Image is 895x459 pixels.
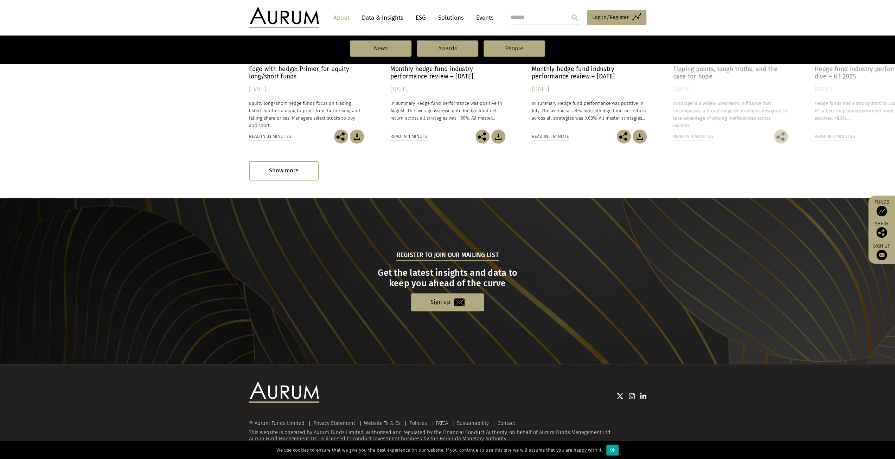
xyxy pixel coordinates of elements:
[872,243,891,260] a: Sign up
[673,84,788,94] div: [DATE]
[568,11,582,25] input: Submit
[396,251,498,261] h5: Register to join our mailing list
[587,10,646,25] a: Log in/Register
[629,393,635,400] img: Instagram icon
[417,40,478,57] a: Awards
[249,161,319,180] div: Show more
[411,293,484,311] a: Sign up
[350,40,411,57] a: News
[249,421,308,426] div: © Aurum Funds Limited
[436,420,448,426] a: FATCA
[876,227,887,238] img: Share this post
[364,420,401,426] a: Website Ts & Cs
[617,129,631,144] img: Share this post
[249,7,319,28] img: Aurum
[390,65,505,80] h4: Monthly hedge fund industry performance review – [DATE]
[567,108,599,113] span: asset-weighted
[313,420,355,426] a: Privacy Statement
[876,206,887,216] img: Access Funds
[532,100,647,122] p: In summary Hedge fund performance was positive in July. The average hedge fund net return across ...
[330,11,353,24] a: About
[498,420,515,426] a: Contact
[250,268,645,289] h3: Get the latest insights and data to keep you ahead of the curve
[334,129,348,144] img: Share this post
[412,11,429,24] a: ESG
[433,108,464,113] span: asset-weighted
[673,100,788,129] p: Arbitrage is a widely used term in finance that encompasses a broad range of strategies designed ...
[249,84,364,94] div: [DATE]
[673,65,788,80] h4: Tipping points, tough truths, and the case for hope
[475,129,490,144] img: Share this post
[814,133,855,140] div: Read in 4 minutes
[876,250,887,260] img: Sign up to our newsletter
[872,199,891,216] a: Funds
[390,133,428,140] div: Read in 1 minute
[616,393,624,400] img: Twitter icon
[606,445,619,455] div: Ok
[673,133,713,140] div: Read in 3 minutes
[457,420,489,426] a: Sustainability
[532,65,647,80] h4: Monthly hedge fund industry performance review – [DATE]
[491,129,505,144] img: Download Article
[358,11,407,24] a: Data & Insights
[249,382,319,403] img: Aurum Logo
[484,40,545,57] a: People
[532,84,647,94] div: [DATE]
[774,129,788,144] img: Share this post
[872,222,891,238] div: Share
[249,133,291,140] div: Read in 33 minutes
[390,100,505,122] p: In summary Hedge fund performance was positive in August. The average hedge fund net return acros...
[249,100,364,129] p: Equity long/short hedge funds focus on trading listed equities aiming to profit from both rising ...
[532,133,569,140] div: Read in 1 minute
[435,11,467,24] a: Solutions
[640,393,646,400] img: Linkedin icon
[633,129,647,144] img: Download Article
[249,420,646,442] div: This website is operated by Aurum Funds Limited, authorised and regulated by the Financial Conduc...
[409,420,427,426] a: Policies
[249,65,364,80] h4: Edge with hedge: Primer for equity long/short funds
[592,13,629,21] span: Log in/Register
[390,84,505,94] div: [DATE]
[350,129,364,144] img: Download Article
[473,11,494,24] a: Events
